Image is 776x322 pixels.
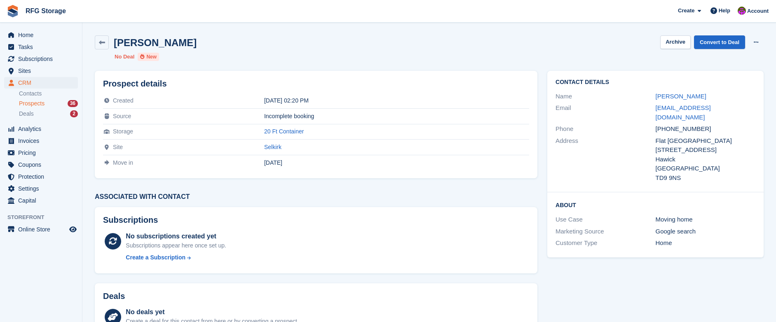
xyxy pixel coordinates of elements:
[113,113,131,119] span: Source
[18,183,68,194] span: Settings
[18,171,68,182] span: Protection
[747,7,769,15] span: Account
[18,29,68,41] span: Home
[556,79,755,86] h2: Contact Details
[113,144,123,150] span: Site
[4,147,78,159] a: menu
[68,100,78,107] div: 36
[18,224,68,235] span: Online Store
[126,241,226,250] div: Subscriptions appear here once set up.
[7,5,19,17] img: stora-icon-8386f47178a22dfd0bd8f6a31ec36ba5ce8667c1dd55bd0f319d3a0aa187defe.svg
[95,193,537,201] h3: Associated with contact
[556,215,655,224] div: Use Case
[656,215,755,224] div: Moving home
[738,7,746,15] img: Laura Lawson
[4,195,78,206] a: menu
[660,35,691,49] button: Archive
[556,227,655,236] div: Marketing Source
[556,238,655,248] div: Customer Type
[22,4,69,18] a: RFG Storage
[18,135,68,147] span: Invoices
[656,173,755,183] div: TD9 9NS
[18,159,68,170] span: Coupons
[4,224,78,235] a: menu
[103,215,529,225] h2: Subscriptions
[556,201,755,209] h2: About
[18,77,68,89] span: CRM
[556,136,655,183] div: Address
[656,155,755,164] div: Hawick
[19,110,78,118] a: Deals 2
[678,7,694,15] span: Create
[264,159,529,166] div: [DATE]
[4,123,78,135] a: menu
[4,159,78,170] a: menu
[4,29,78,41] a: menu
[656,238,755,248] div: Home
[264,144,281,150] a: Selkirk
[138,53,159,61] li: New
[719,7,730,15] span: Help
[7,213,82,222] span: Storefront
[4,183,78,194] a: menu
[126,307,298,317] div: No deals yet
[18,53,68,65] span: Subscriptions
[264,97,529,104] div: [DATE] 02:20 PM
[113,128,133,135] span: Storage
[18,147,68,159] span: Pricing
[19,100,45,107] span: Prospects
[4,77,78,89] a: menu
[4,53,78,65] a: menu
[264,128,304,135] a: 20 Ft Container
[656,124,755,134] div: [PHONE_NUMBER]
[656,93,706,100] a: [PERSON_NAME]
[694,35,745,49] a: Convert to Deal
[70,110,78,117] div: 2
[656,164,755,173] div: [GEOGRAPHIC_DATA]
[18,65,68,77] span: Sites
[126,253,226,262] a: Create a Subscription
[556,92,655,101] div: Name
[19,90,78,98] a: Contacts
[18,195,68,206] span: Capital
[126,231,226,241] div: No subscriptions created yet
[556,124,655,134] div: Phone
[656,136,755,155] div: Flat [GEOGRAPHIC_DATA][STREET_ADDRESS]
[126,253,185,262] div: Create a Subscription
[556,103,655,122] div: Email
[113,97,134,104] span: Created
[264,113,529,119] div: Incomplete booking
[103,292,125,301] h2: Deals
[114,37,197,48] h2: [PERSON_NAME]
[18,41,68,53] span: Tasks
[19,99,78,108] a: Prospects 36
[113,159,133,166] span: Move in
[115,53,134,61] li: No Deal
[18,123,68,135] span: Analytics
[4,41,78,53] a: menu
[103,79,529,89] h2: Prospect details
[68,224,78,234] a: Preview store
[656,227,755,236] div: Google search
[4,135,78,147] a: menu
[656,104,711,121] a: [EMAIL_ADDRESS][DOMAIN_NAME]
[19,110,34,118] span: Deals
[4,171,78,182] a: menu
[4,65,78,77] a: menu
